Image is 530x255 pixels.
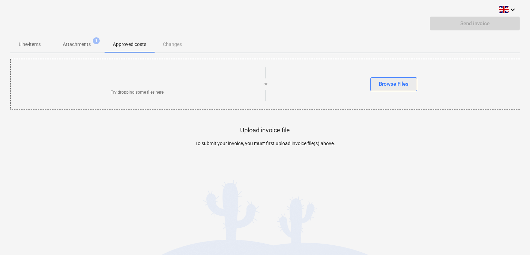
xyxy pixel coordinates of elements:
[138,140,392,147] p: To submit your invoice, you must first upload invoice file(s) above.
[370,77,417,91] button: Browse Files
[509,6,517,14] i: keyboard_arrow_down
[379,79,409,88] div: Browse Files
[63,41,91,48] p: Attachments
[10,59,520,110] div: Try dropping some files hereorBrowse Files
[264,81,267,87] p: or
[240,126,290,134] p: Upload invoice file
[93,37,100,44] span: 1
[19,41,41,48] p: Line-items
[111,89,164,95] p: Try dropping some files here
[113,41,146,48] p: Approved costs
